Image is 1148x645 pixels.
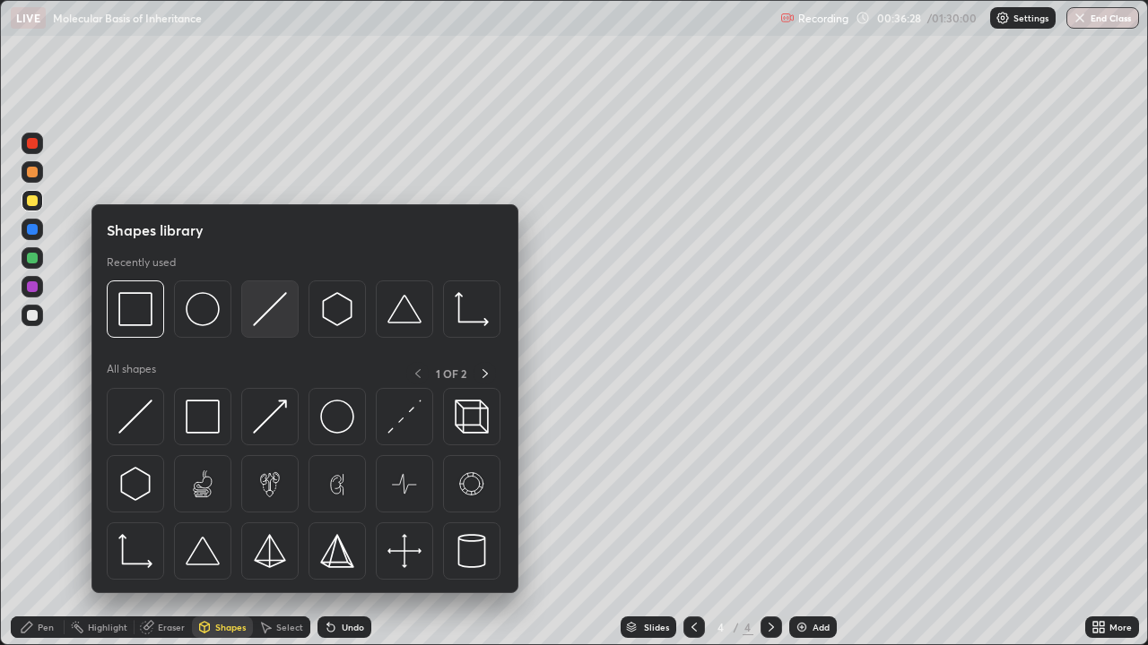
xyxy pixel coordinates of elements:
[387,534,422,568] img: svg+xml;charset=utf-8,%3Csvg%20xmlns%3D%22http%3A%2F%2Fwww.w3.org%2F2000%2Fsvg%22%20width%3D%2240...
[107,219,204,241] h5: Shapes library
[107,255,176,270] p: Recently used
[320,400,354,434] img: svg+xml;charset=utf-8,%3Csvg%20xmlns%3D%22http%3A%2F%2Fwww.w3.org%2F2000%2Fsvg%22%20width%3D%2236...
[320,534,354,568] img: svg+xml;charset=utf-8,%3Csvg%20xmlns%3D%22http%3A%2F%2Fwww.w3.org%2F2000%2Fsvg%22%20width%3D%2234...
[1109,623,1132,632] div: More
[455,534,489,568] img: svg+xml;charset=utf-8,%3Csvg%20xmlns%3D%22http%3A%2F%2Fwww.w3.org%2F2000%2Fsvg%22%20width%3D%2228...
[743,619,753,635] div: 4
[158,623,185,632] div: Eraser
[387,292,422,326] img: svg+xml;charset=utf-8,%3Csvg%20xmlns%3D%22http%3A%2F%2Fwww.w3.org%2F2000%2Fsvg%22%20width%3D%2238...
[1073,11,1087,25] img: end-class-cross
[186,292,220,326] img: svg+xml;charset=utf-8,%3Csvg%20xmlns%3D%22http%3A%2F%2Fwww.w3.org%2F2000%2Fsvg%22%20width%3D%2236...
[253,534,287,568] img: svg+xml;charset=utf-8,%3Csvg%20xmlns%3D%22http%3A%2F%2Fwww.w3.org%2F2000%2Fsvg%22%20width%3D%2234...
[644,623,669,632] div: Slides
[276,623,303,632] div: Select
[186,400,220,434] img: svg+xml;charset=utf-8,%3Csvg%20xmlns%3D%22http%3A%2F%2Fwww.w3.org%2F2000%2Fsvg%22%20width%3D%2234...
[118,292,152,326] img: svg+xml;charset=utf-8,%3Csvg%20xmlns%3D%22http%3A%2F%2Fwww.w3.org%2F2000%2Fsvg%22%20width%3D%2234...
[780,11,795,25] img: recording.375f2c34.svg
[107,362,156,384] p: All shapes
[798,12,848,25] p: Recording
[1013,13,1048,22] p: Settings
[320,467,354,501] img: svg+xml;charset=utf-8,%3Csvg%20xmlns%3D%22http%3A%2F%2Fwww.w3.org%2F2000%2Fsvg%22%20width%3D%2265...
[118,400,152,434] img: svg+xml;charset=utf-8,%3Csvg%20xmlns%3D%22http%3A%2F%2Fwww.w3.org%2F2000%2Fsvg%22%20width%3D%2230...
[320,292,354,326] img: svg+xml;charset=utf-8,%3Csvg%20xmlns%3D%22http%3A%2F%2Fwww.w3.org%2F2000%2Fsvg%22%20width%3D%2230...
[88,623,127,632] div: Highlight
[215,623,246,632] div: Shapes
[813,623,830,632] div: Add
[455,467,489,501] img: svg+xml;charset=utf-8,%3Csvg%20xmlns%3D%22http%3A%2F%2Fwww.w3.org%2F2000%2Fsvg%22%20width%3D%2265...
[253,400,287,434] img: svg+xml;charset=utf-8,%3Csvg%20xmlns%3D%22http%3A%2F%2Fwww.w3.org%2F2000%2Fsvg%22%20width%3D%2230...
[253,467,287,501] img: svg+xml;charset=utf-8,%3Csvg%20xmlns%3D%22http%3A%2F%2Fwww.w3.org%2F2000%2Fsvg%22%20width%3D%2265...
[1066,7,1139,29] button: End Class
[186,534,220,568] img: svg+xml;charset=utf-8,%3Csvg%20xmlns%3D%22http%3A%2F%2Fwww.w3.org%2F2000%2Fsvg%22%20width%3D%2238...
[186,467,220,501] img: svg+xml;charset=utf-8,%3Csvg%20xmlns%3D%22http%3A%2F%2Fwww.w3.org%2F2000%2Fsvg%22%20width%3D%2265...
[387,467,422,501] img: svg+xml;charset=utf-8,%3Csvg%20xmlns%3D%22http%3A%2F%2Fwww.w3.org%2F2000%2Fsvg%22%20width%3D%2265...
[342,623,364,632] div: Undo
[16,11,40,25] p: LIVE
[118,467,152,501] img: svg+xml;charset=utf-8,%3Csvg%20xmlns%3D%22http%3A%2F%2Fwww.w3.org%2F2000%2Fsvg%22%20width%3D%2230...
[118,534,152,568] img: svg+xml;charset=utf-8,%3Csvg%20xmlns%3D%22http%3A%2F%2Fwww.w3.org%2F2000%2Fsvg%22%20width%3D%2233...
[795,620,809,634] img: add-slide-button
[38,623,54,632] div: Pen
[734,622,739,632] div: /
[253,292,287,326] img: svg+xml;charset=utf-8,%3Csvg%20xmlns%3D%22http%3A%2F%2Fwww.w3.org%2F2000%2Fsvg%22%20width%3D%2230...
[712,622,730,632] div: 4
[455,400,489,434] img: svg+xml;charset=utf-8,%3Csvg%20xmlns%3D%22http%3A%2F%2Fwww.w3.org%2F2000%2Fsvg%22%20width%3D%2235...
[53,11,202,25] p: Molecular Basis of Inheritance
[996,11,1010,25] img: class-settings-icons
[436,366,466,381] p: 1 OF 2
[387,400,422,434] img: svg+xml;charset=utf-8,%3Csvg%20xmlns%3D%22http%3A%2F%2Fwww.w3.org%2F2000%2Fsvg%22%20width%3D%2230...
[455,292,489,326] img: svg+xml;charset=utf-8,%3Csvg%20xmlns%3D%22http%3A%2F%2Fwww.w3.org%2F2000%2Fsvg%22%20width%3D%2233...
